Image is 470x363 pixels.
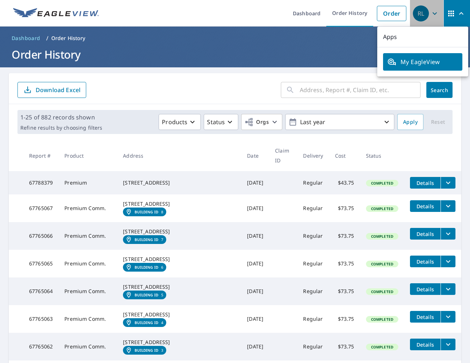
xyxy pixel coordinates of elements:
span: Completed [367,317,398,322]
td: Regular [297,222,329,250]
button: detailsBtn-67765065 [410,256,441,267]
td: Regular [297,194,329,222]
a: Dashboard [9,32,43,44]
div: [STREET_ADDRESS] [123,283,235,291]
em: Building ID [135,293,158,297]
span: Completed [367,181,398,186]
span: Details [414,313,436,320]
button: Download Excel [17,82,86,98]
td: [DATE] [241,222,269,250]
button: Status [204,114,238,130]
button: Orgs [241,114,282,130]
div: [STREET_ADDRESS] [123,179,235,186]
p: Order History [51,35,85,42]
button: filesDropdownBtn-67765064 [441,283,455,295]
td: $73.75 [329,194,360,222]
td: Premium Comm. [59,194,117,222]
span: My EagleView [387,58,458,66]
span: Completed [367,289,398,294]
td: Premium Comm. [59,305,117,333]
td: Premium Comm. [59,333,117,360]
td: $73.75 [329,333,360,360]
a: Building ID4 [123,318,166,327]
a: Building ID6 [123,263,166,272]
td: 67765067 [23,194,59,222]
th: Product [59,140,117,171]
button: Products [159,114,201,130]
button: detailsBtn-67765062 [410,339,441,350]
td: Premium Comm. [59,277,117,305]
span: Details [414,258,436,265]
button: detailsBtn-67765064 [410,283,441,295]
button: detailsBtn-67788379 [410,177,441,189]
span: Details [414,286,436,293]
span: Apply [403,118,418,127]
a: Building ID8 [123,208,166,216]
td: Regular [297,305,329,333]
th: Status [360,140,404,171]
td: [DATE] [241,171,269,194]
td: [DATE] [241,277,269,305]
span: Details [414,203,436,210]
em: Building ID [135,348,158,352]
p: Refine results by choosing filters [20,125,102,131]
span: Completed [367,261,398,267]
td: Regular [297,333,329,360]
td: Premium [59,171,117,194]
button: filesDropdownBtn-67765067 [441,200,455,212]
p: Apps [377,27,468,47]
th: Report # [23,140,59,171]
td: [DATE] [241,250,269,277]
th: Delivery [297,140,329,171]
td: Premium Comm. [59,222,117,250]
th: Cost [329,140,360,171]
th: Address [117,140,241,171]
button: filesDropdownBtn-67788379 [441,177,455,189]
button: detailsBtn-67765063 [410,311,441,323]
td: $43.75 [329,171,360,194]
td: $73.75 [329,222,360,250]
span: Completed [367,234,398,239]
span: Search [432,87,447,94]
td: [DATE] [241,194,269,222]
h1: Order History [9,47,461,62]
td: 67765066 [23,222,59,250]
td: $73.75 [329,305,360,333]
button: filesDropdownBtn-67765063 [441,311,455,323]
p: Status [207,118,225,126]
span: Completed [367,344,398,350]
span: Completed [367,206,398,211]
div: [STREET_ADDRESS] [123,311,235,318]
button: filesDropdownBtn-67765062 [441,339,455,350]
button: Apply [397,114,423,130]
span: Details [414,341,436,348]
div: [STREET_ADDRESS] [123,200,235,208]
span: Details [414,179,436,186]
div: [STREET_ADDRESS] [123,339,235,346]
p: Last year [297,116,382,129]
p: Products [162,118,187,126]
div: [STREET_ADDRESS] [123,228,235,235]
em: Building ID [135,265,158,269]
span: Orgs [244,118,269,127]
a: Order [377,6,406,21]
td: 67765064 [23,277,59,305]
td: Regular [297,171,329,194]
a: Building ID7 [123,235,166,244]
em: Building ID [135,210,158,214]
em: Building ID [135,237,158,242]
td: 67765062 [23,333,59,360]
td: 67765063 [23,305,59,333]
img: EV Logo [13,8,99,19]
td: 67765065 [23,250,59,277]
button: Search [426,82,453,98]
td: Regular [297,250,329,277]
span: Details [414,230,436,237]
a: My EagleView [383,53,462,71]
td: [DATE] [241,305,269,333]
p: 1-25 of 882 records shown [20,113,102,122]
td: 67788379 [23,171,59,194]
td: Premium Comm. [59,250,117,277]
td: $73.75 [329,250,360,277]
a: Building ID5 [123,291,166,299]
